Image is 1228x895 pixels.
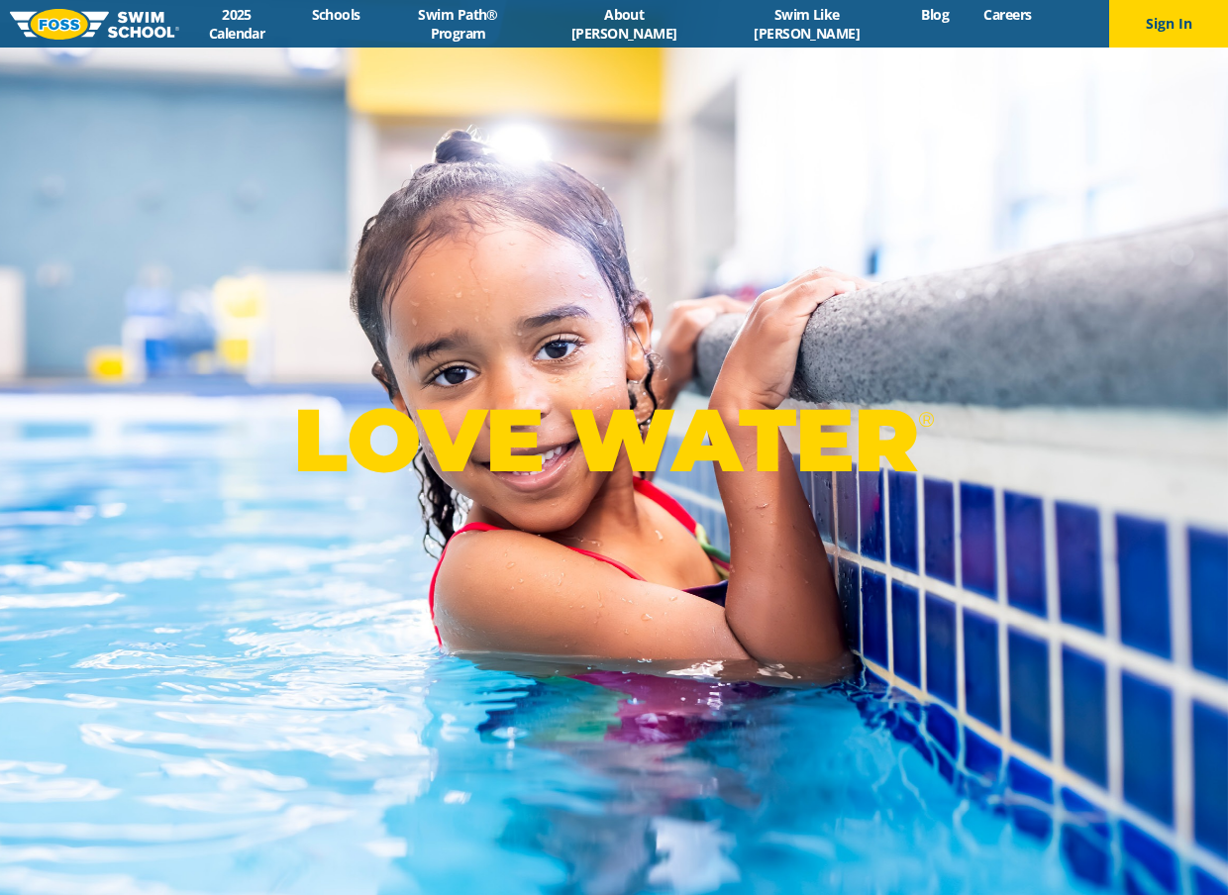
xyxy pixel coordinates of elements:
[179,5,294,43] a: 2025 Calendar
[918,407,934,432] sup: ®
[293,387,934,493] p: LOVE WATER
[539,5,709,43] a: About [PERSON_NAME]
[294,5,377,24] a: Schools
[10,9,179,40] img: FOSS Swim School Logo
[377,5,539,43] a: Swim Path® Program
[967,5,1049,24] a: Careers
[709,5,903,43] a: Swim Like [PERSON_NAME]
[904,5,967,24] a: Blog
